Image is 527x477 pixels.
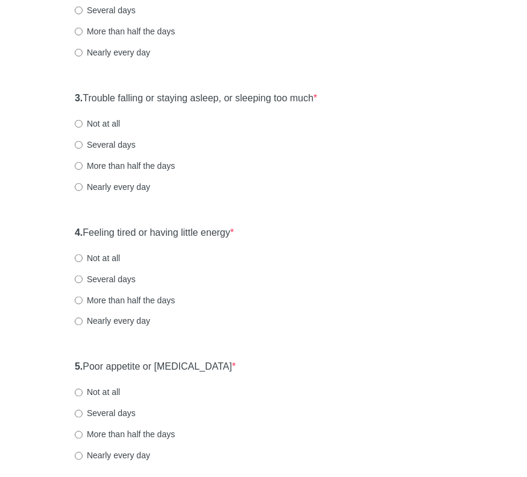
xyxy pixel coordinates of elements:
[75,254,83,262] input: Not at all
[75,181,150,193] label: Nearly every day
[75,25,175,37] label: More than half the days
[75,450,150,462] label: Nearly every day
[75,387,120,399] label: Not at all
[75,4,136,16] label: Several days
[75,410,83,418] input: Several days
[75,227,83,238] strong: 4.
[75,92,317,106] label: Trouble falling or staying asleep, or sleeping too much
[75,141,83,149] input: Several days
[75,252,120,264] label: Not at all
[75,46,150,58] label: Nearly every day
[75,28,83,36] input: More than half the days
[75,183,83,191] input: Nearly every day
[75,7,83,14] input: Several days
[75,118,120,130] label: Not at all
[75,431,83,439] input: More than half the days
[75,226,234,240] label: Feeling tired or having little energy
[75,162,83,170] input: More than half the days
[75,93,83,103] strong: 3.
[75,452,83,460] input: Nearly every day
[75,361,236,374] label: Poor appetite or [MEDICAL_DATA]
[75,389,83,397] input: Not at all
[75,139,136,151] label: Several days
[75,315,150,327] label: Nearly every day
[75,160,175,172] label: More than half the days
[75,276,83,283] input: Several days
[75,408,136,420] label: Several days
[75,120,83,128] input: Not at all
[75,429,175,441] label: More than half the days
[75,49,83,57] input: Nearly every day
[75,318,83,326] input: Nearly every day
[75,294,175,306] label: More than half the days
[75,362,83,372] strong: 5.
[75,297,83,305] input: More than half the days
[75,273,136,285] label: Several days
